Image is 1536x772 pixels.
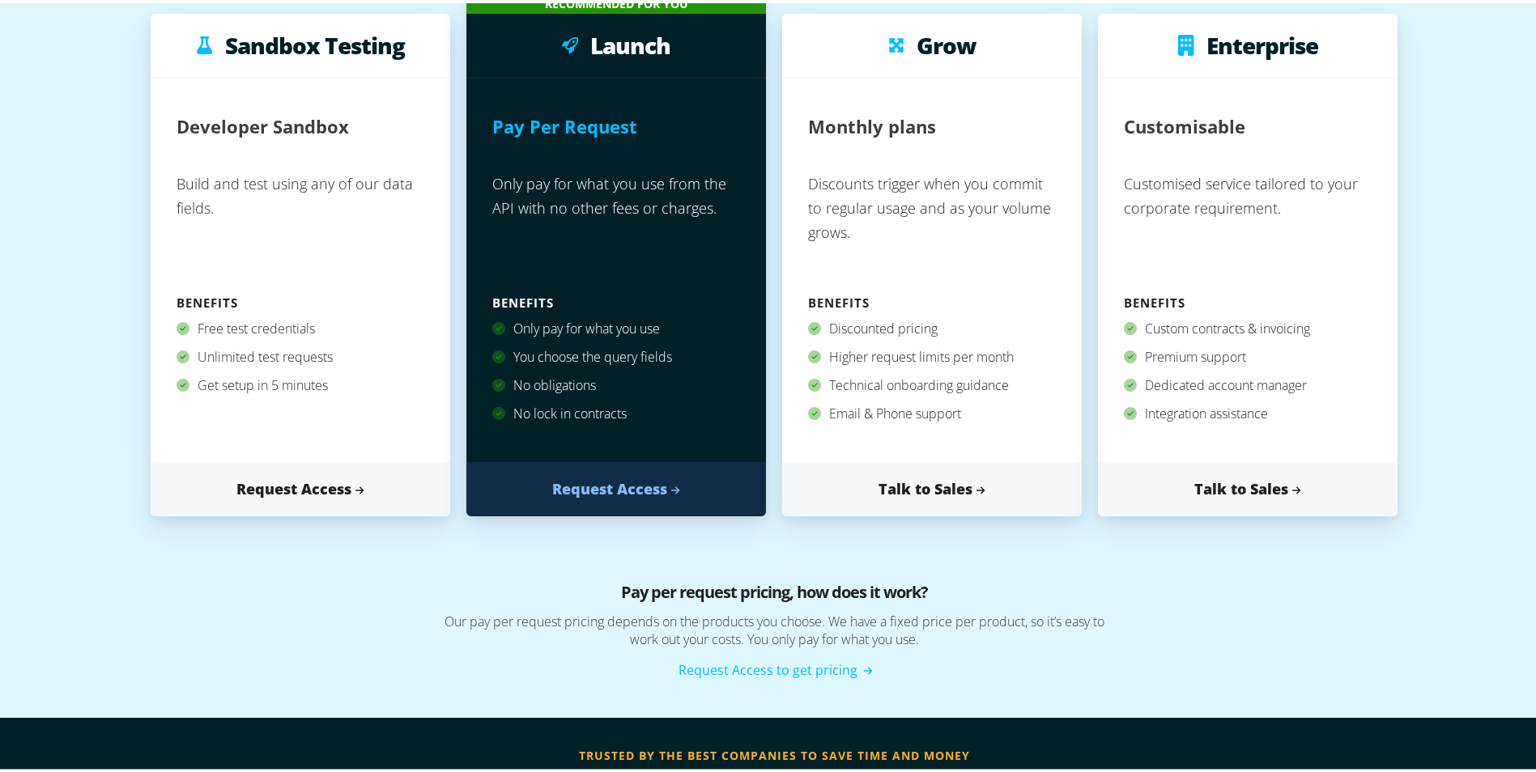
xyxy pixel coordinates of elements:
div: Discounted pricing [808,312,1056,340]
h3: Launch [590,30,670,54]
div: Free test credentials [177,312,424,340]
div: Higher request limits per month [808,340,1056,368]
div: No lock in contracts [492,397,740,425]
h2: Pay Per Request [492,101,637,146]
div: Integration assistance [1124,397,1372,425]
p: Discounts trigger when you commit to regular usage and as your volume grows. [808,162,1056,287]
p: Our pay per request pricing depends on the products you choose. We have a fixed price per product... [329,609,1219,657]
h3: trusted by the best companies to save time and money [304,740,1244,765]
h3: Sandbox Testing [225,30,405,54]
a: Request Access [466,459,766,513]
div: You choose the query fields [492,340,740,368]
a: Request Access [151,459,450,513]
div: Technical onboarding guidance [808,368,1056,397]
h2: Customisable [1124,101,1245,146]
div: No obligations [492,368,740,397]
div: Email & Phone support [808,397,1056,425]
h3: Pay per request pricing, how does it work? [329,577,1219,609]
h2: Developer Sandbox [177,101,349,146]
p: Build and test using any of our data fields. [177,162,424,287]
p: Only pay for what you use from the API with no other fees or charges. [492,162,740,287]
div: Get setup in 5 minutes [177,368,424,397]
h3: Grow [917,30,976,54]
div: Dedicated account manager [1124,368,1372,397]
a: Talk to Sales [1098,459,1398,513]
p: Customised service tailored to your corporate requirement. [1124,162,1372,287]
h3: Enterprise [1206,30,1318,54]
div: Only pay for what you use [492,312,740,340]
a: Request Access to get pricing [679,658,870,676]
div: Custom contracts & invoicing [1124,312,1372,340]
div: Premium support [1124,340,1372,368]
h2: Monthly plans [808,101,936,146]
a: Talk to Sales [782,459,1082,513]
div: Unlimited test requests [177,340,424,368]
